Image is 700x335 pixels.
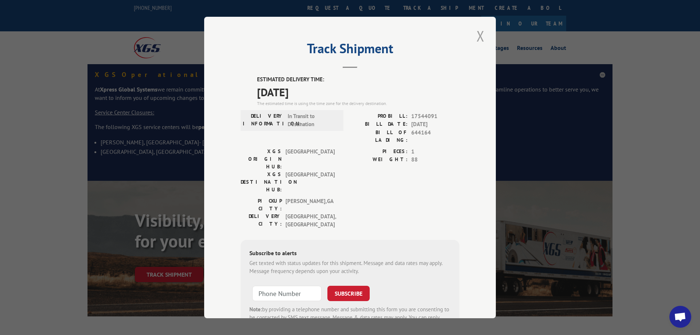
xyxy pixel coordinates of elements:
[257,100,459,107] div: The estimated time is using the time zone for the delivery destination.
[350,112,408,121] label: PROBILL:
[249,259,451,276] div: Get texted with status updates for this shipment. Message and data rates may apply. Message frequ...
[411,129,459,144] span: 644164
[257,84,459,100] span: [DATE]
[257,75,459,84] label: ESTIMATED DELIVERY TIME:
[350,148,408,156] label: PIECES:
[474,26,487,46] button: Close modal
[350,129,408,144] label: BILL OF LADING:
[350,120,408,129] label: BILL DATE:
[249,306,262,313] strong: Note:
[285,197,335,213] span: [PERSON_NAME] , GA
[243,112,284,129] label: DELIVERY INFORMATION:
[350,156,408,164] label: WEIGHT:
[411,156,459,164] span: 88
[252,286,322,301] input: Phone Number
[411,120,459,129] span: [DATE]
[411,148,459,156] span: 1
[285,213,335,229] span: [GEOGRAPHIC_DATA] , [GEOGRAPHIC_DATA]
[241,43,459,57] h2: Track Shipment
[327,286,370,301] button: SUBSCRIBE
[241,148,282,171] label: XGS ORIGIN HUB:
[288,112,337,129] span: In Transit to Destination
[285,171,335,194] span: [GEOGRAPHIC_DATA]
[241,213,282,229] label: DELIVERY CITY:
[249,249,451,259] div: Subscribe to alerts
[241,171,282,194] label: XGS DESTINATION HUB:
[285,148,335,171] span: [GEOGRAPHIC_DATA]
[249,305,451,330] div: by providing a telephone number and submitting this form you are consenting to be contacted by SM...
[669,306,691,328] a: Open chat
[411,112,459,121] span: 17544091
[241,197,282,213] label: PICKUP CITY:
